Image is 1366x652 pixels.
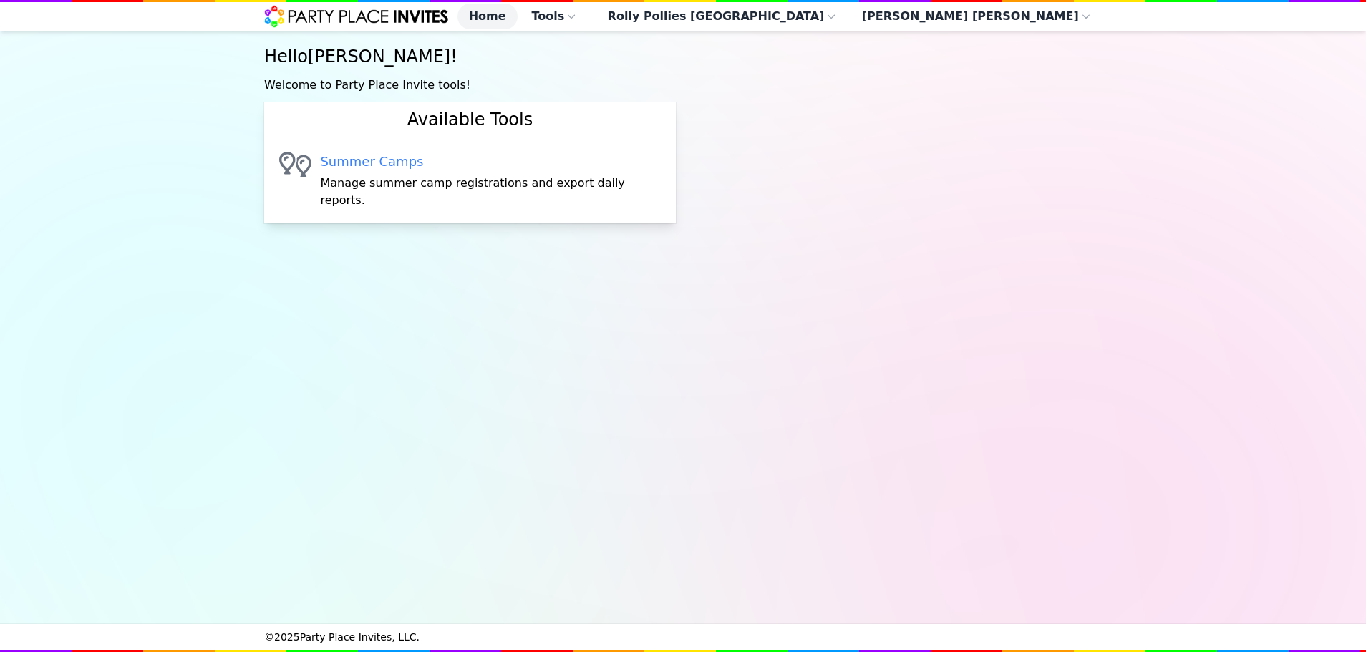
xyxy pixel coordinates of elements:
button: [PERSON_NAME] [PERSON_NAME] [851,4,1102,29]
div: © 2025 Party Place Invites, LLC. [264,624,1102,650]
div: Manage summer camp registrations and export daily reports. [320,152,662,209]
h1: Hello [PERSON_NAME] ! [264,45,1102,68]
a: Summer Camps [320,152,662,172]
button: Rolly Pollies [GEOGRAPHIC_DATA] [596,4,848,29]
p: Welcome to Party Place Invite tools! [264,77,1102,94]
button: Tools [520,4,588,29]
h2: Available Tools [278,108,662,137]
a: Home [457,4,518,29]
img: Party Place Invites [264,5,449,28]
